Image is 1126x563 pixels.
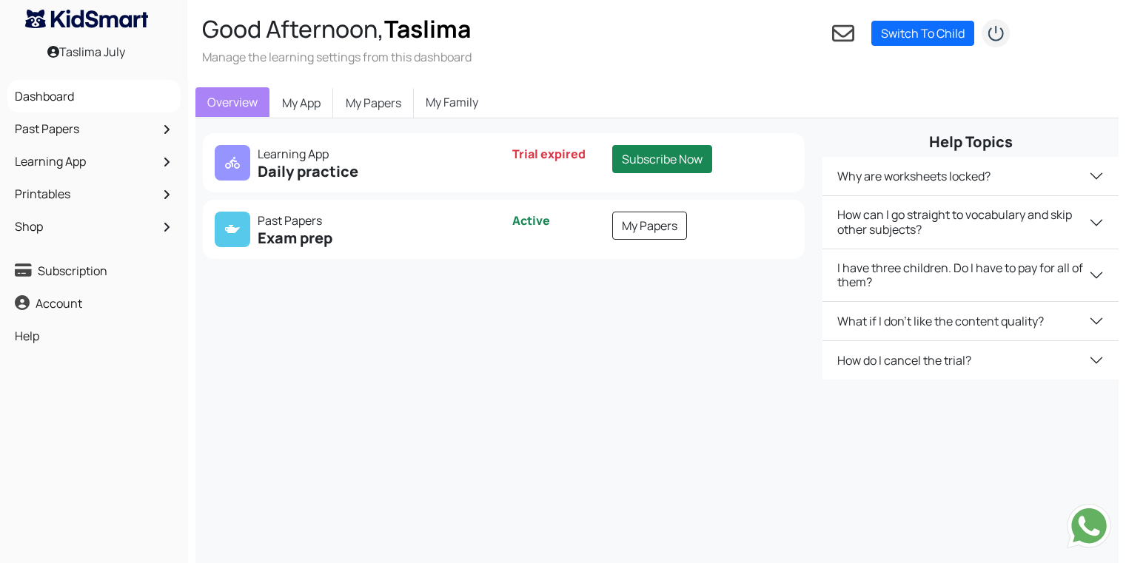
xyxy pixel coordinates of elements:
h3: Manage the learning settings from this dashboard [202,49,472,65]
span: Trial expired [512,146,586,162]
h5: Help Topics [822,133,1119,151]
a: Learning App [11,149,177,174]
a: Switch To Child [871,21,974,46]
a: Subscription [11,258,177,283]
h5: Daily practice [215,163,495,181]
a: Help [11,323,177,348]
a: Subscribe Now [612,145,712,173]
a: Dashboard [11,84,177,109]
button: Why are worksheets locked? [822,157,1119,195]
a: My App [269,87,333,118]
img: Send whatsapp message to +442080035976 [1067,504,1111,548]
a: Printables [11,181,177,206]
p: Past Papers [215,212,495,229]
a: Shop [11,214,177,239]
p: Learning App [215,145,495,163]
a: Account [11,291,177,316]
a: My Family [414,87,490,117]
button: How do I cancel the trial? [822,341,1119,380]
h5: Exam prep [215,229,495,247]
img: KidSmart logo [25,10,148,28]
a: My Papers [612,212,687,240]
span: Taslima [384,13,471,45]
h2: Good Afternoon, [202,15,472,43]
a: Overview [195,87,269,117]
img: logout2.png [981,18,1011,48]
button: What if I don't like the content quality? [822,302,1119,340]
a: Past Papers [11,116,177,141]
a: My Papers [333,87,414,118]
span: Active [512,212,550,229]
button: How can I go straight to vocabulary and skip other subjects? [822,196,1119,248]
button: I have three children. Do I have to pay for all of them? [822,249,1119,301]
